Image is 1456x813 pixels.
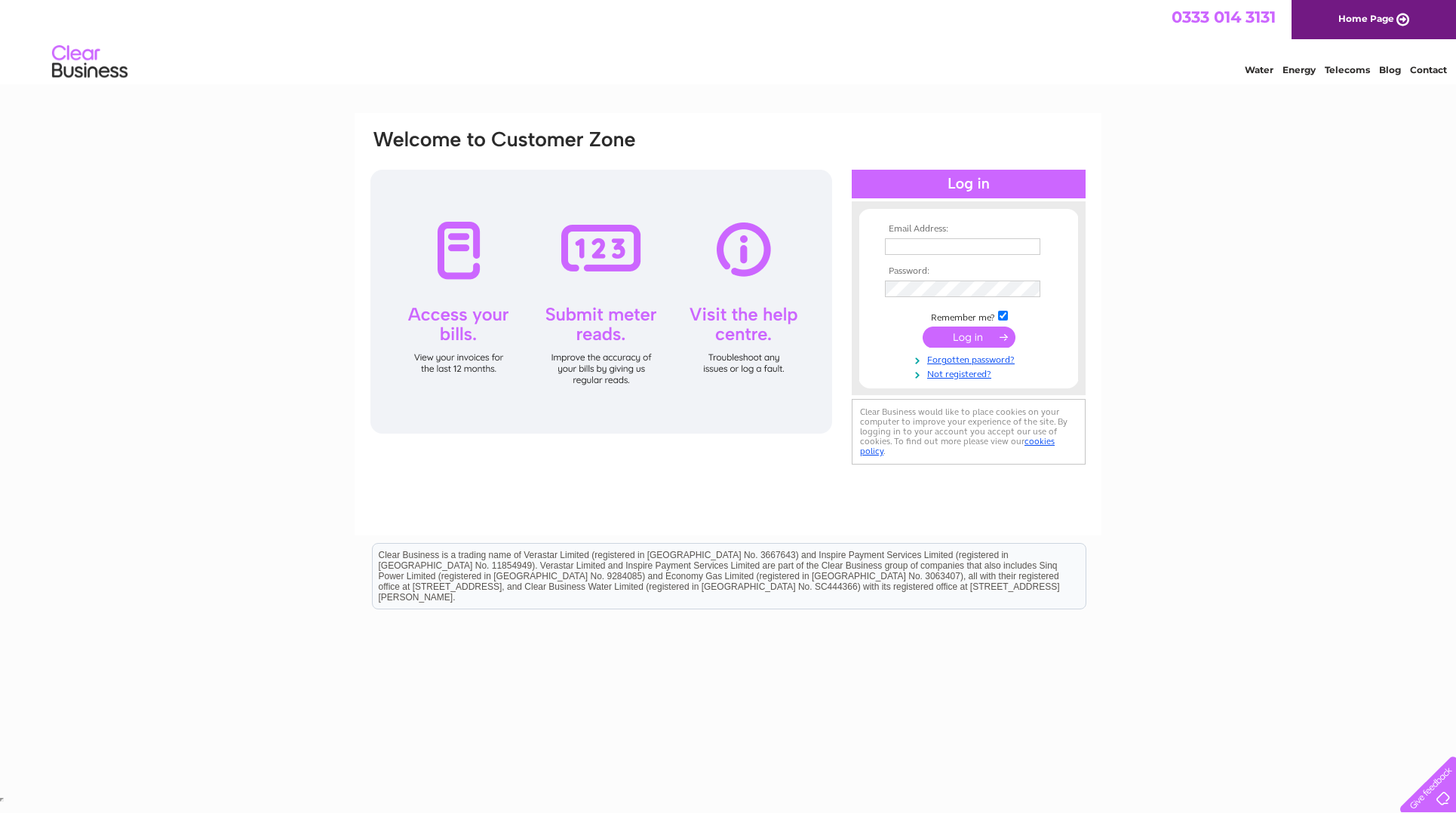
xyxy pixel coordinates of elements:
[1282,64,1316,75] a: Energy
[885,351,1056,366] a: Forgotten password?
[51,39,128,85] img: logo.png
[1325,64,1370,75] a: Telecoms
[1410,64,1447,75] a: Contact
[1172,8,1276,26] a: 0333 014 3131
[860,436,1055,456] a: cookies policy
[1245,64,1273,75] a: Water
[881,308,1056,324] td: Remember me?
[923,327,1015,348] input: Submit
[885,366,1056,380] a: Not registered?
[852,399,1086,465] div: Clear Business would like to place cookies on your computer to improve your experience of the sit...
[1379,64,1401,75] a: Blog
[881,224,1056,235] th: Email Address:
[881,266,1056,277] th: Password:
[373,8,1086,73] div: Clear Business is a trading name of Verastar Limited (registered in [GEOGRAPHIC_DATA] No. 3667643...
